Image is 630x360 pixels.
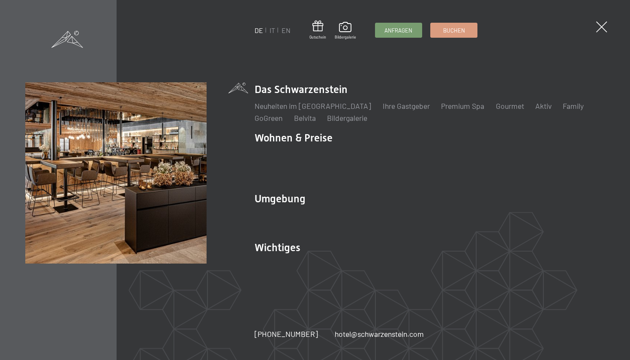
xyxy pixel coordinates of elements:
[496,101,524,111] a: Gourmet
[255,329,318,339] span: [PHONE_NUMBER]
[375,23,422,37] a: Anfragen
[441,101,484,111] a: Premium Spa
[535,101,552,111] a: Aktiv
[282,26,291,34] a: EN
[309,21,326,40] a: Gutschein
[443,27,465,34] span: Buchen
[270,26,275,34] a: IT
[383,101,430,111] a: Ihre Gastgeber
[294,113,316,123] a: Belvita
[431,23,477,37] a: Buchen
[335,329,424,339] a: hotel@schwarzenstein.com
[563,101,584,111] a: Family
[255,329,318,339] a: [PHONE_NUMBER]
[255,26,263,34] a: DE
[384,27,412,34] span: Anfragen
[335,35,356,40] span: Bildergalerie
[309,35,326,40] span: Gutschein
[327,113,367,123] a: Bildergalerie
[255,113,282,123] a: GoGreen
[255,101,371,111] a: Neuheiten im [GEOGRAPHIC_DATA]
[335,22,356,40] a: Bildergalerie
